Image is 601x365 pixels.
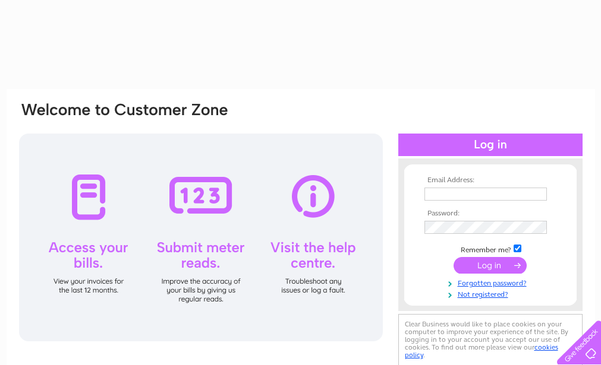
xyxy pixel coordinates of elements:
a: cookies policy [405,343,558,359]
td: Remember me? [421,243,559,255]
th: Email Address: [421,176,559,185]
a: Not registered? [424,288,559,299]
a: Forgotten password? [424,277,559,288]
th: Password: [421,210,559,218]
input: Submit [454,257,527,274]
